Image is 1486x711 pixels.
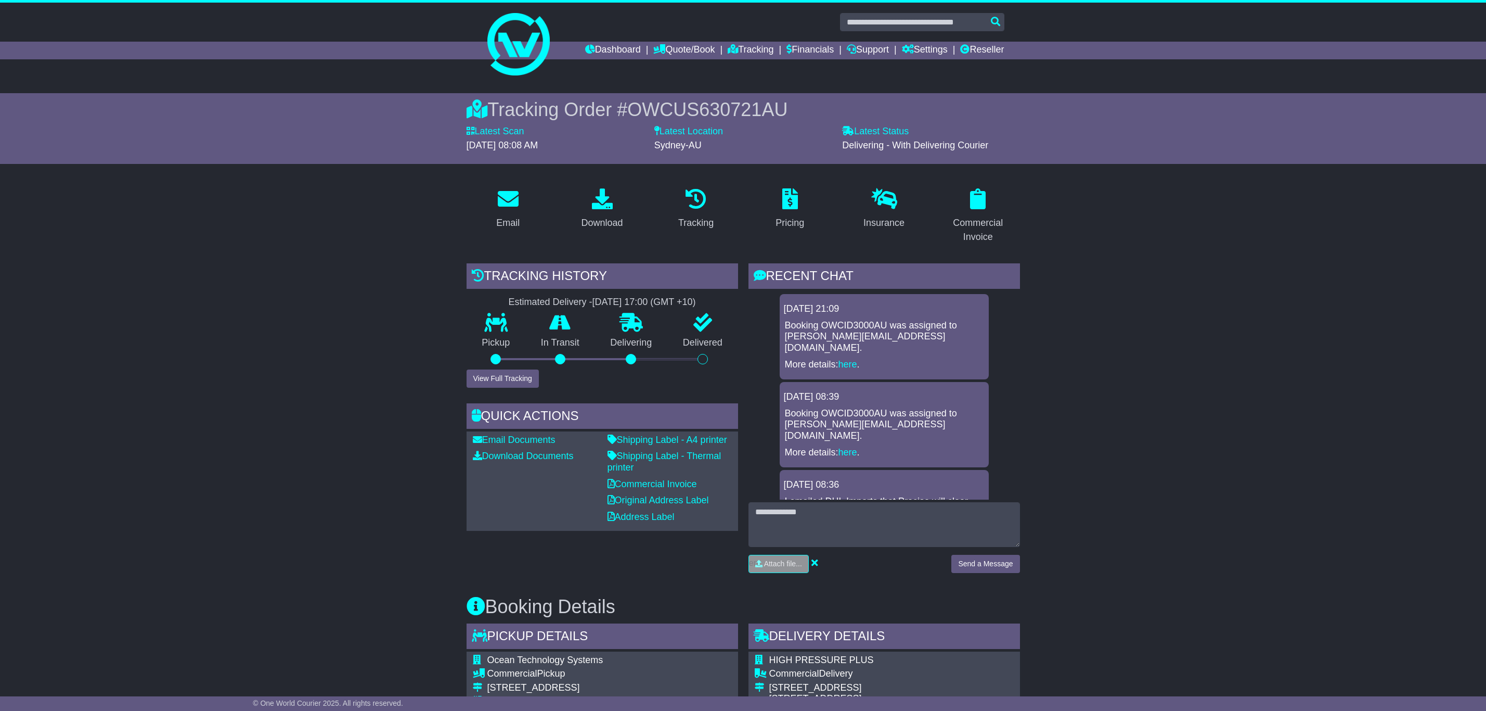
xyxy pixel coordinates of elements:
div: Tracking Order # [467,98,1020,121]
a: Download Documents [473,451,574,461]
span: Delivering - With Delivering Courier [842,140,988,150]
p: Delivered [667,337,738,349]
div: [STREET_ADDRESS] [769,693,1014,705]
span: Commercial [487,668,537,679]
a: Commercial Invoice [936,185,1020,248]
div: Quick Actions [467,403,738,431]
p: In Transit [525,337,595,349]
div: Delivery [769,668,1014,680]
div: Pickup [487,668,688,680]
a: Address Label [608,512,675,522]
p: Booking OWCID3000AU was assigned to [PERSON_NAME][EMAIL_ADDRESS][DOMAIN_NAME]. [785,320,984,354]
div: Estimated Delivery - [467,297,738,308]
span: HIGH PRESSURE PLUS [769,655,874,665]
label: Latest Status [842,126,909,137]
a: here [838,359,857,370]
a: Reseller [960,42,1004,59]
div: RECENT CHAT [748,263,1020,291]
a: Shipping Label - A4 printer [608,435,727,445]
div: Commercial Invoice [943,216,1013,244]
span: OWCUS630721AU [627,99,787,120]
span: [DATE] 08:08 AM [467,140,538,150]
p: I emailed DHL Imports that Precise will clear this shipment. If they need an LOA, kindly contact ... [785,496,984,541]
div: [DATE] 08:36 [784,479,985,491]
a: Original Address Label [608,495,709,505]
a: Dashboard [585,42,641,59]
span: Commercial [769,668,819,679]
a: Tracking [728,42,773,59]
div: Pricing [776,216,804,230]
label: Latest Location [654,126,723,137]
div: Delivery Details [748,624,1020,652]
span: Sydney-AU [654,140,702,150]
div: [DATE] 17:00 (GMT +10) [592,297,696,308]
a: Settings [902,42,948,59]
div: [STREET_ADDRESS] [769,682,1014,694]
div: [DATE] 08:39 [784,391,985,403]
label: Latest Scan [467,126,524,137]
a: Commercial Invoice [608,479,697,489]
a: Email Documents [473,435,555,445]
div: [DATE] 21:09 [784,303,985,315]
div: Insurance [863,216,904,230]
p: Booking OWCID3000AU was assigned to [PERSON_NAME][EMAIL_ADDRESS][DOMAIN_NAME]. [785,408,984,442]
div: Download [581,216,623,230]
p: More details: . [785,359,984,371]
div: Pickup Details [467,624,738,652]
a: Quote/Book [653,42,715,59]
a: here [838,447,857,458]
a: Support [847,42,889,59]
a: Email [489,185,526,234]
span: Ocean Technology Systems [487,655,603,665]
span: © One World Courier 2025. All rights reserved. [253,699,403,707]
a: Insurance [857,185,911,234]
p: More details: . [785,447,984,459]
a: Shipping Label - Thermal printer [608,451,721,473]
div: Tracking [678,216,714,230]
a: Pricing [769,185,811,234]
div: Tracking history [467,263,738,291]
h3: Booking Details [467,596,1020,617]
div: Email [496,216,520,230]
p: Pickup [467,337,526,349]
a: Download [574,185,629,234]
a: Financials [786,42,834,59]
div: [STREET_ADDRESS] [487,682,688,694]
button: View Full Tracking [467,370,539,388]
button: Send a Message [951,555,1019,573]
a: Tracking [671,185,720,234]
p: Delivering [595,337,668,349]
